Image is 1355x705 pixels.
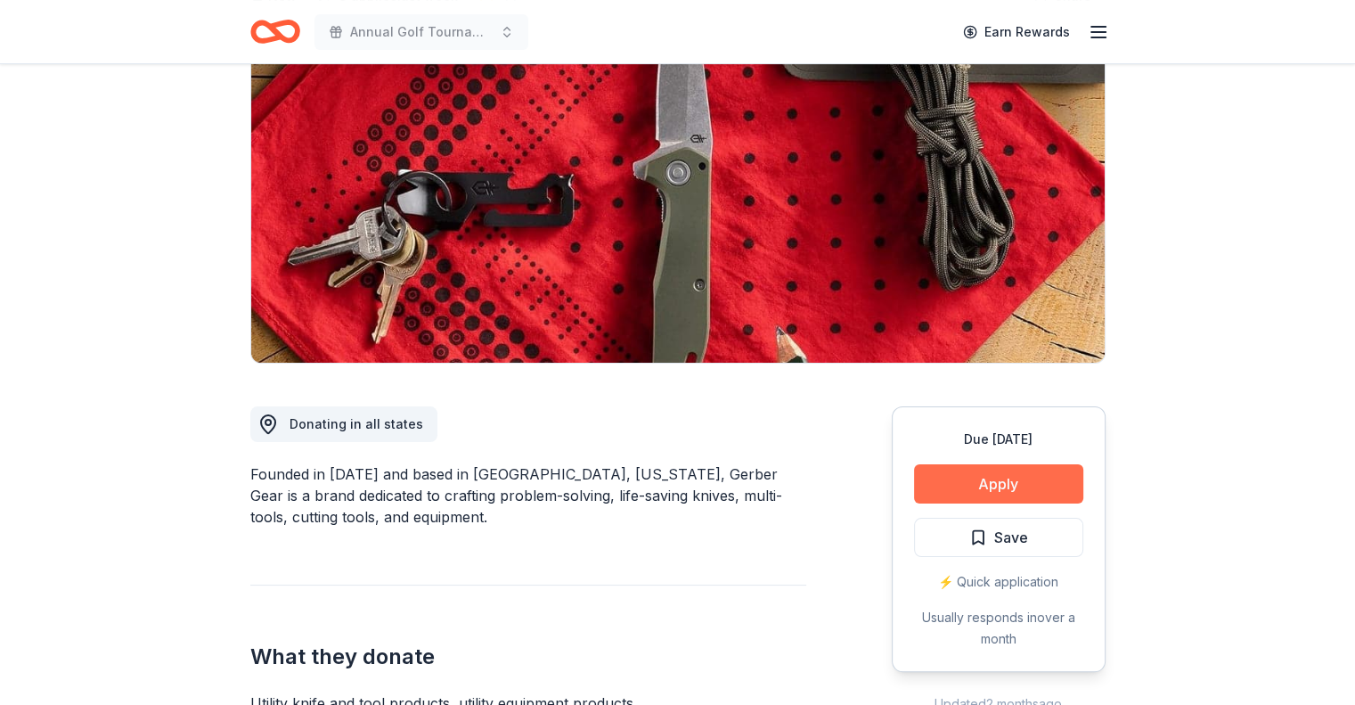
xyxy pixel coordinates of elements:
button: Save [914,518,1083,557]
a: Home [250,11,300,53]
div: ⚡️ Quick application [914,571,1083,593]
button: Apply [914,464,1083,504]
span: Donating in all states [290,416,423,431]
span: Save [994,526,1028,549]
img: Image for Gerber Gear [251,22,1105,363]
div: Usually responds in over a month [914,607,1083,650]
h2: What they donate [250,643,806,671]
div: Due [DATE] [914,429,1083,450]
button: Annual Golf Tournament [314,14,528,50]
a: Earn Rewards [952,16,1081,48]
span: Annual Golf Tournament [350,21,493,43]
div: Founded in [DATE] and based in [GEOGRAPHIC_DATA], [US_STATE], Gerber Gear is a brand dedicated to... [250,463,806,528]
